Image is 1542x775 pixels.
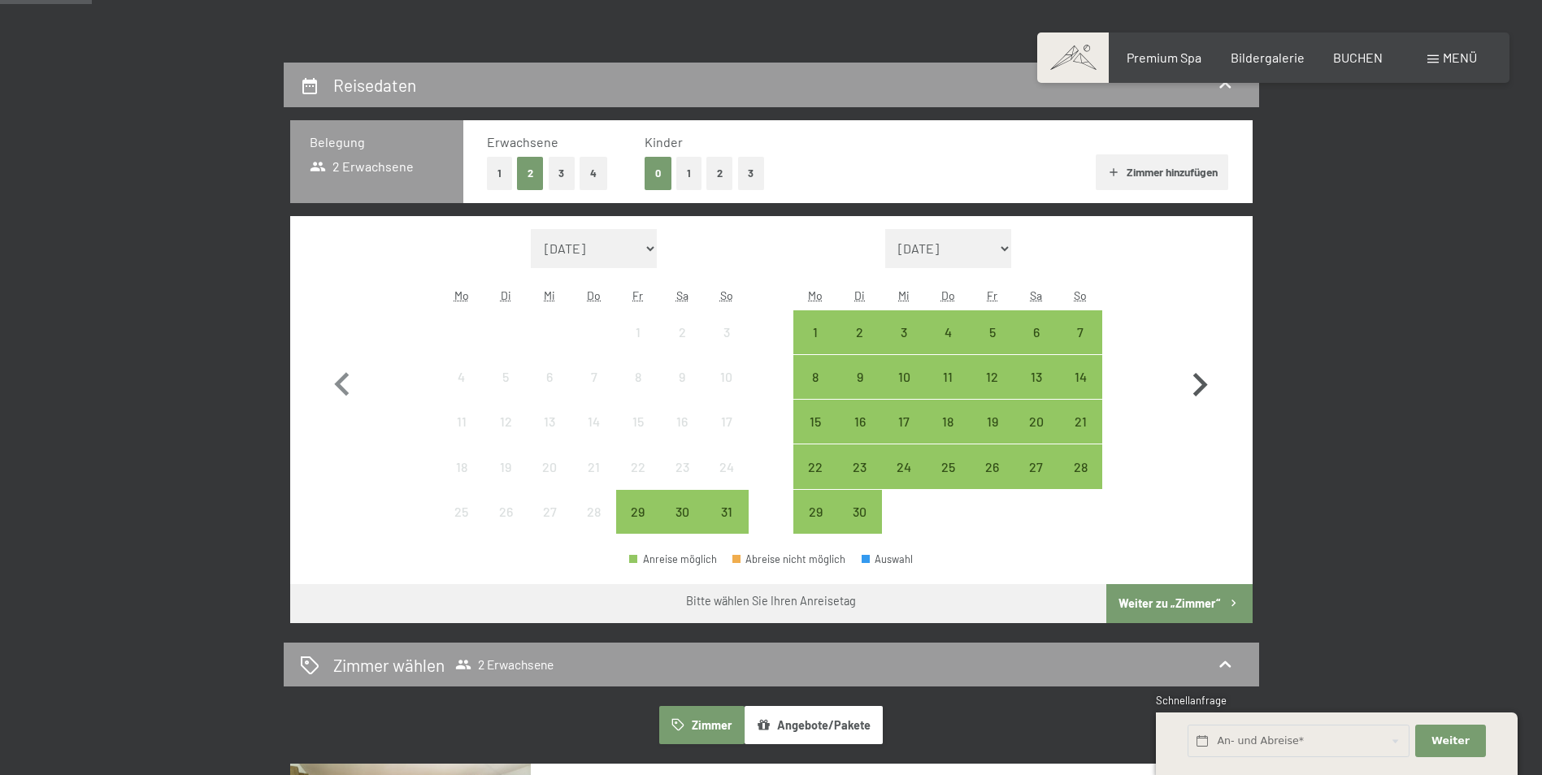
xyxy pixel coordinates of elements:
[659,706,744,743] button: Zimmer
[440,400,484,444] div: Anreise nicht möglich
[1074,288,1087,302] abbr: Sonntag
[840,505,880,546] div: 30
[704,400,748,444] div: Anreise nicht möglich
[455,656,554,673] span: 2 Erwachsene
[310,158,415,175] span: 2 Erwachsene
[485,505,526,546] div: 26
[1016,326,1057,366] div: 6
[704,310,748,354] div: Anreise nicht möglich
[884,461,924,501] div: 24
[660,355,704,399] div: Sat Aug 09 2025
[1014,400,1058,444] div: Anreise möglich
[704,355,748,399] div: Sun Aug 10 2025
[441,461,482,501] div: 18
[1060,326,1101,366] div: 7
[838,310,882,354] div: Anreise möglich
[616,355,660,399] div: Anreise nicht möglich
[484,490,528,534] div: Anreise nicht möglich
[440,355,484,399] div: Mon Aug 04 2025
[440,490,484,534] div: Anreise nicht möglich
[484,355,528,399] div: Tue Aug 05 2025
[793,355,837,399] div: Mon Sep 08 2025
[660,490,704,534] div: Anreise möglich
[838,444,882,488] div: Anreise möglich
[572,355,616,399] div: Anreise nicht möglich
[1096,154,1228,190] button: Zimmer hinzufügen
[487,157,512,190] button: 1
[941,288,955,302] abbr: Donnerstag
[572,355,616,399] div: Thu Aug 07 2025
[971,370,1012,411] div: 12
[485,461,526,501] div: 19
[1016,415,1057,456] div: 20
[706,326,746,366] div: 3
[484,444,528,488] div: Tue Aug 19 2025
[840,461,880,501] div: 23
[1016,461,1057,501] div: 27
[574,370,615,411] div: 7
[704,490,748,534] div: Anreise möglich
[528,355,571,399] div: Wed Aug 06 2025
[862,554,914,565] div: Auswahl
[793,444,837,488] div: Mon Sep 22 2025
[618,415,658,456] div: 15
[1014,444,1058,488] div: Sat Sep 27 2025
[484,355,528,399] div: Anreise nicht möglich
[793,444,837,488] div: Anreise möglich
[1058,310,1102,354] div: Sun Sep 07 2025
[882,355,926,399] div: Anreise möglich
[440,400,484,444] div: Mon Aug 11 2025
[732,554,846,565] div: Abreise nicht möglich
[926,444,970,488] div: Thu Sep 25 2025
[1431,734,1470,748] span: Weiter
[1127,50,1201,65] a: Premium Spa
[926,310,970,354] div: Thu Sep 04 2025
[441,415,482,456] div: 11
[926,400,970,444] div: Anreise möglich
[616,400,660,444] div: Fri Aug 15 2025
[1060,415,1101,456] div: 21
[686,593,856,609] div: Bitte wählen Sie Ihren Anreisetag
[882,310,926,354] div: Wed Sep 03 2025
[704,490,748,534] div: Sun Aug 31 2025
[795,461,836,501] div: 22
[926,355,970,399] div: Anreise möglich
[808,288,823,302] abbr: Montag
[529,370,570,411] div: 6
[572,490,616,534] div: Anreise nicht möglich
[616,444,660,488] div: Fri Aug 22 2025
[528,490,571,534] div: Wed Aug 27 2025
[440,444,484,488] div: Anreise nicht möglich
[704,355,748,399] div: Anreise nicht möglich
[1014,355,1058,399] div: Sat Sep 13 2025
[572,444,616,488] div: Anreise nicht möglich
[528,490,571,534] div: Anreise nicht möglich
[616,444,660,488] div: Anreise nicht möglich
[970,444,1014,488] div: Fri Sep 26 2025
[572,490,616,534] div: Thu Aug 28 2025
[970,310,1014,354] div: Fri Sep 05 2025
[645,157,671,190] button: 0
[882,400,926,444] div: Anreise möglich
[795,370,836,411] div: 8
[528,400,571,444] div: Wed Aug 13 2025
[1060,461,1101,501] div: 28
[310,133,444,151] h3: Belegung
[484,444,528,488] div: Anreise nicht möglich
[720,288,733,302] abbr: Sonntag
[927,461,968,501] div: 25
[840,370,880,411] div: 9
[616,310,660,354] div: Anreise nicht möglich
[793,400,837,444] div: Mon Sep 15 2025
[319,229,366,535] button: Vorheriger Monat
[838,490,882,534] div: Anreise möglich
[927,326,968,366] div: 4
[662,370,702,411] div: 9
[528,444,571,488] div: Wed Aug 20 2025
[1060,370,1101,411] div: 14
[854,288,865,302] abbr: Dienstag
[1030,288,1042,302] abbr: Samstag
[926,400,970,444] div: Thu Sep 18 2025
[884,415,924,456] div: 17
